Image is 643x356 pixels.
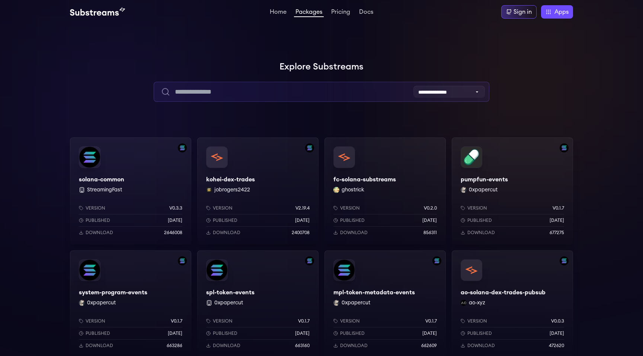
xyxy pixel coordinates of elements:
p: [DATE] [550,330,564,336]
a: Filter by solana networkpumpfun-eventspumpfun-events0xpapercut 0xpapercutVersionv0.1.7Published[D... [452,137,573,245]
a: Filter by solana networkkohei-dex-tradeskohei-dex-tradesjobrogers2422 jobrogers2422Versionv2.19.4... [197,137,319,245]
a: Docs [358,9,375,16]
button: jobrogers2422 [214,186,250,194]
p: 2400708 [292,230,310,236]
img: Filter by solana network [432,256,441,265]
p: Version [340,318,360,324]
p: v0.1.7 [298,318,310,324]
p: Published [86,217,110,223]
p: Download [213,230,240,236]
p: Published [213,330,237,336]
p: 856311 [423,230,437,236]
p: Version [467,318,487,324]
p: Download [340,343,368,349]
p: Version [86,205,105,211]
p: Version [213,318,233,324]
p: 2646008 [164,230,182,236]
img: Substream's logo [70,7,125,16]
p: Published [467,217,492,223]
button: 0xpapercut [342,299,370,307]
p: 472620 [549,343,564,349]
h1: Explore Substreams [70,59,573,74]
p: Version [340,205,360,211]
p: v0.1.7 [425,318,437,324]
p: v0.1.7 [553,205,564,211]
a: Pricing [330,9,352,16]
p: Published [467,330,492,336]
p: [DATE] [295,217,310,223]
p: 677275 [550,230,564,236]
p: [DATE] [168,330,182,336]
p: Published [340,217,365,223]
button: ghostrick [342,186,364,194]
p: Download [213,343,240,349]
p: [DATE] [168,217,182,223]
a: Filter by solana networksolana-commonsolana-common StreamingFastVersionv0.3.3Published[DATE]Downl... [70,137,191,245]
p: v2.19.4 [295,205,310,211]
img: Filter by solana network [560,256,569,265]
span: Apps [554,7,569,16]
p: Version [213,205,233,211]
p: Published [340,330,365,336]
img: Filter by solana network [178,256,187,265]
p: Version [86,318,105,324]
p: Published [86,330,110,336]
a: Home [268,9,288,16]
p: Download [86,230,113,236]
img: Filter by solana network [305,143,314,152]
button: ao-xyz [469,299,485,307]
button: 0xpapercut [214,299,243,307]
p: [DATE] [550,217,564,223]
button: 0xpapercut [87,299,116,307]
p: Published [213,217,237,223]
button: StreamingFast [87,186,122,194]
p: v0.3.3 [169,205,182,211]
p: [DATE] [422,217,437,223]
p: Download [340,230,368,236]
a: Sign in [501,5,537,19]
img: Filter by solana network [305,256,314,265]
p: v0.2.0 [424,205,437,211]
p: Download [467,230,495,236]
p: 663286 [167,343,182,349]
p: v0.0.3 [551,318,564,324]
a: fc-solana-substreamsfc-solana-substreamsghostrick ghostrickVersionv0.2.0Published[DATE]Download85... [324,137,446,245]
p: Download [86,343,113,349]
p: v0.1.7 [171,318,182,324]
a: Packages [294,9,324,17]
p: Version [467,205,487,211]
img: Filter by solana network [560,143,569,152]
p: 662609 [421,343,437,349]
button: 0xpapercut [469,186,498,194]
p: [DATE] [422,330,437,336]
p: 663160 [295,343,310,349]
img: Filter by solana network [178,143,187,152]
p: Download [467,343,495,349]
p: [DATE] [295,330,310,336]
div: Sign in [514,7,532,16]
